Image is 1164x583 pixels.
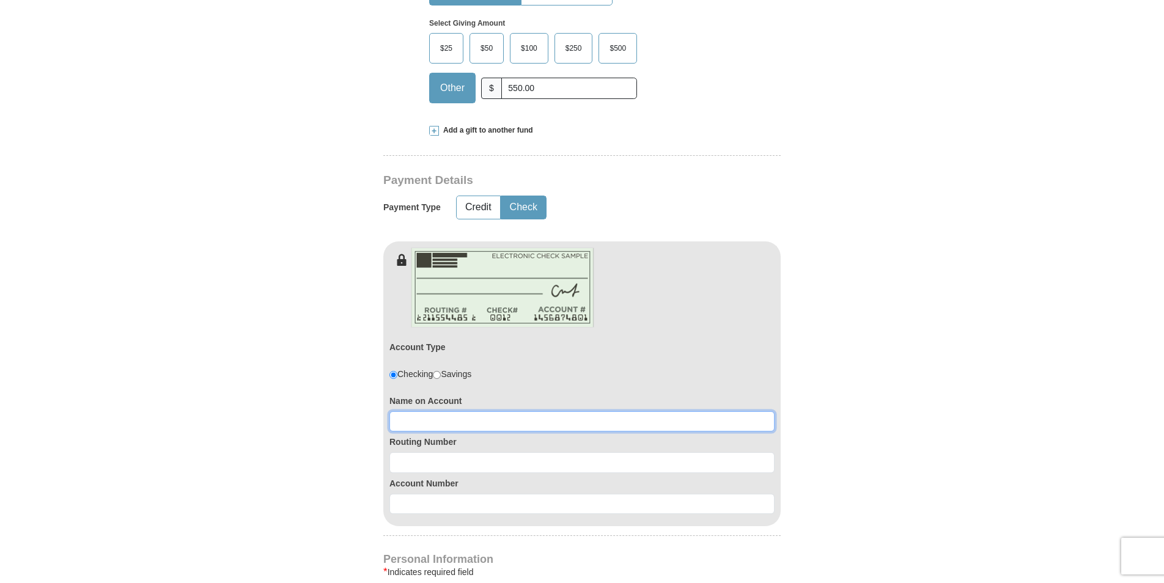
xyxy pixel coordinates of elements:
[434,79,471,97] span: Other
[411,248,594,328] img: check-en.png
[389,341,446,353] label: Account Type
[383,554,781,564] h4: Personal Information
[389,436,775,448] label: Routing Number
[439,125,533,136] span: Add a gift to another fund
[603,39,632,57] span: $500
[515,39,543,57] span: $100
[389,395,775,407] label: Name on Account
[474,39,499,57] span: $50
[429,19,505,28] strong: Select Giving Amount
[559,39,588,57] span: $250
[383,202,441,213] h5: Payment Type
[434,39,459,57] span: $25
[501,78,637,99] input: Other Amount
[383,174,695,188] h3: Payment Details
[389,477,775,490] label: Account Number
[383,565,781,579] div: Indicates required field
[501,196,546,219] button: Check
[481,78,502,99] span: $
[389,368,471,380] div: Checking Savings
[457,196,500,219] button: Credit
